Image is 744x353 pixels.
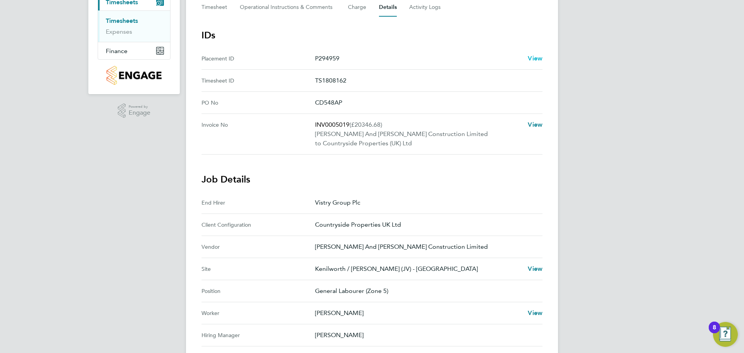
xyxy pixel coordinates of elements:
[713,322,738,347] button: Open Resource Center, 8 new notifications
[528,309,542,317] span: View
[528,265,542,272] span: View
[201,220,315,229] div: Client Configuration
[107,66,161,85] img: countryside-properties-logo-retina.png
[528,264,542,274] a: View
[118,103,151,118] a: Powered byEngage
[98,66,170,85] a: Go to home page
[201,308,315,318] div: Worker
[528,120,542,129] a: View
[129,103,150,110] span: Powered by
[106,28,132,35] a: Expenses
[98,42,170,59] button: Finance
[315,139,522,148] p: to Countryside Properties (UK) Ltd
[129,110,150,116] span: Engage
[201,242,315,251] div: Vendor
[201,120,315,148] div: Invoice No
[315,286,536,296] p: General Labourer (Zone 5)
[201,331,315,340] div: Hiring Manager
[201,54,315,63] div: Placement ID
[315,308,522,318] p: [PERSON_NAME]
[528,55,542,62] span: View
[315,220,536,229] p: Countryside Properties UK Ltd
[713,327,716,338] div: 8
[106,47,127,55] span: Finance
[201,264,315,274] div: Site
[528,308,542,318] a: View
[201,286,315,296] div: Position
[315,242,536,251] p: [PERSON_NAME] And [PERSON_NAME] Construction Limited
[98,10,170,42] div: Timesheets
[315,76,536,85] p: TS1808162
[106,17,138,24] a: Timesheets
[201,198,315,207] div: End Hirer
[201,29,542,41] h3: IDs
[315,98,536,107] p: CD548AP
[201,173,542,186] h3: Job Details
[315,129,522,139] p: [PERSON_NAME] And [PERSON_NAME] Construction Limited
[201,76,315,85] div: Timesheet ID
[315,54,522,63] p: P294959
[528,54,542,63] a: View
[528,121,542,128] span: View
[201,98,315,107] div: PO No
[315,331,536,340] p: [PERSON_NAME]
[315,198,536,207] p: Vistry Group Plc
[350,121,382,128] span: (£20346.68)
[315,264,522,274] p: Kenilworth / [PERSON_NAME] (JV) - [GEOGRAPHIC_DATA]
[315,120,522,129] p: INV0005019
